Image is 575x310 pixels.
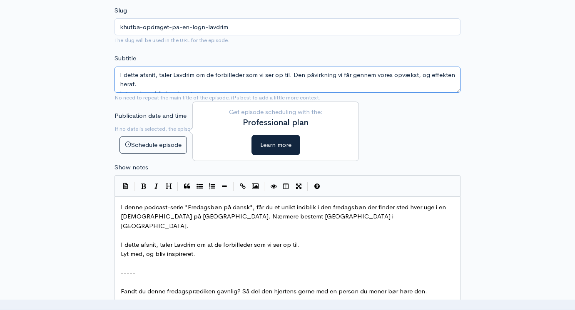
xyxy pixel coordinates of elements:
[307,182,308,191] i: |
[264,182,265,191] i: |
[236,180,249,193] button: Create Link
[280,180,292,193] button: Toggle Side by Side
[115,111,187,121] label: Publication date and time
[199,107,352,117] p: Get episode scheduling with the:
[193,180,206,193] button: Generic List
[121,250,195,258] span: Lyt med, og bliv inspireret.
[119,179,132,192] button: Insert Show Notes Template
[150,180,162,193] button: Italic
[115,163,148,172] label: Show notes
[115,37,229,44] small: The slug will be used in the URL for the episode.
[311,180,323,193] button: Markdown Guide
[162,180,175,193] button: Heading
[121,268,135,276] span: -----
[115,6,127,15] label: Slug
[119,136,187,154] button: Schedule episode
[233,182,234,191] i: |
[181,180,193,193] button: Quote
[292,180,305,193] button: Toggle Fullscreen
[199,118,352,127] h2: Professional plan
[121,287,427,295] span: Fandt du denne fredagsprædiken gavnlig? Så del den hjertens gerne med en person du mener bør høre...
[206,180,218,193] button: Numbered List
[115,54,136,63] label: Subtitle
[249,180,261,193] button: Insert Image
[115,94,321,101] small: No need to repeat the main title of the episode, it's best to add a little more context.
[177,182,178,191] i: |
[267,180,280,193] button: Toggle Preview
[218,180,231,193] button: Insert Horizontal Line
[121,241,300,248] span: I dette afsnit, taler Lavdrim om at de forbilleder som vi ser op til.
[251,135,300,155] button: Learn more
[115,18,460,35] input: title-of-episode
[134,182,135,191] i: |
[137,180,150,193] button: Bold
[115,125,271,132] small: If no date is selected, the episode will be published immediately.
[121,203,448,230] span: I denne podcast-serie "Fredagsbøn på dansk", får du et unikt indblik i den fredagsbøn der finder ...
